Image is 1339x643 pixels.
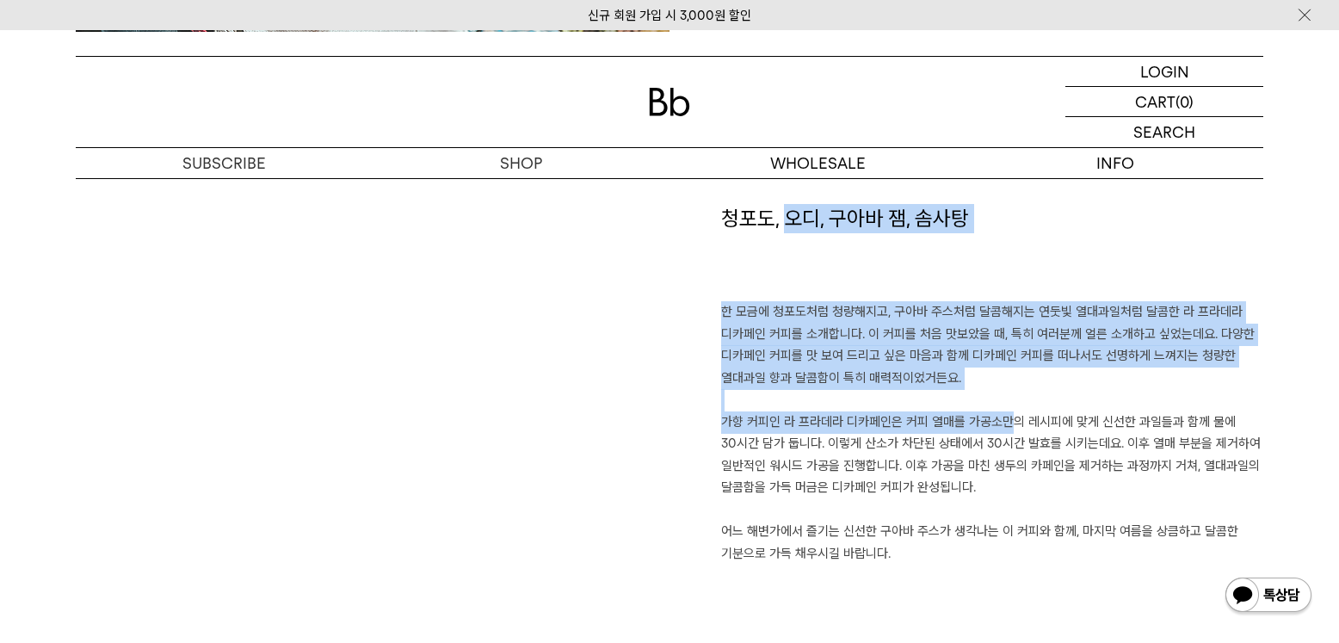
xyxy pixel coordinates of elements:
[721,301,1263,565] p: 한 모금에 청포도처럼 청량해지고, 구아바 주스처럼 달콤해지는 연둣빛 열대과일처럼 달콤한 라 프라데라 디카페인 커피를 소개합니다. 이 커피를 처음 맛보았을 때, 특히 여러분께 ...
[1140,57,1189,86] p: LOGIN
[649,88,690,116] img: 로고
[1224,576,1313,617] img: 카카오톡 채널 1:1 채팅 버튼
[1175,87,1194,116] p: (0)
[1065,57,1263,87] a: LOGIN
[76,148,373,178] a: SUBSCRIBE
[721,204,1263,302] h1: 청포도, 오디, 구아바 잼, 솜사탕
[373,148,669,178] a: SHOP
[669,148,966,178] p: WHOLESALE
[1133,117,1195,147] p: SEARCH
[588,8,751,23] a: 신규 회원 가입 시 3,000원 할인
[966,148,1263,178] p: INFO
[1065,87,1263,117] a: CART (0)
[1135,87,1175,116] p: CART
